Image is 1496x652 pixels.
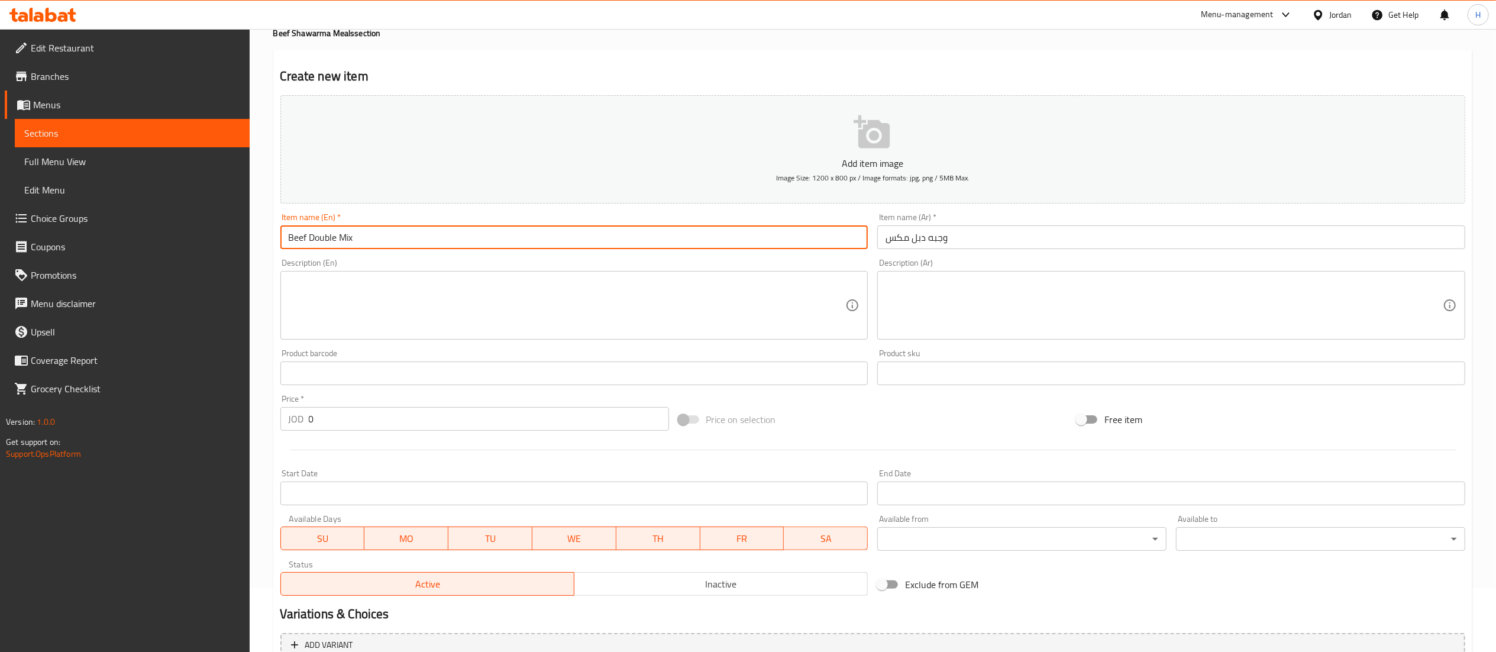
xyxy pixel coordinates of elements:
[15,147,250,176] a: Full Menu View
[706,412,776,427] span: Price on selection
[273,27,1472,39] h4: Beef Shawarma Meals section
[616,527,700,550] button: TH
[31,382,240,396] span: Grocery Checklist
[24,126,240,140] span: Sections
[280,572,574,596] button: Active
[5,375,250,403] a: Grocery Checklist
[705,530,780,547] span: FR
[448,527,532,550] button: TU
[24,154,240,169] span: Full Menu View
[286,530,360,547] span: SU
[31,353,240,367] span: Coverage Report
[369,530,444,547] span: MO
[280,605,1465,623] h2: Variations & Choices
[905,577,978,592] span: Exclude from GEM
[537,530,612,547] span: WE
[15,119,250,147] a: Sections
[280,527,365,550] button: SU
[31,325,240,339] span: Upsell
[532,527,616,550] button: WE
[877,527,1167,551] div: ​
[31,240,240,254] span: Coupons
[15,176,250,204] a: Edit Menu
[31,268,240,282] span: Promotions
[364,527,448,550] button: MO
[6,414,35,430] span: Version:
[289,412,304,426] p: JOD
[1475,8,1481,21] span: H
[5,346,250,375] a: Coverage Report
[579,576,863,593] span: Inactive
[877,361,1465,385] input: Please enter product sku
[877,225,1465,249] input: Enter name Ar
[621,530,696,547] span: TH
[280,361,868,385] input: Please enter product barcode
[33,98,240,112] span: Menus
[31,296,240,311] span: Menu disclaimer
[5,204,250,233] a: Choice Groups
[37,414,55,430] span: 1.0.0
[1176,527,1465,551] div: ​
[309,407,669,431] input: Please enter price
[5,318,250,346] a: Upsell
[1104,412,1142,427] span: Free item
[784,527,868,550] button: SA
[700,527,784,550] button: FR
[6,446,81,461] a: Support.OpsPlatform
[31,69,240,83] span: Branches
[280,67,1465,85] h2: Create new item
[280,225,868,249] input: Enter name En
[5,289,250,318] a: Menu disclaimer
[5,233,250,261] a: Coupons
[776,171,970,185] span: Image Size: 1200 x 800 px / Image formats: jpg, png / 5MB Max.
[789,530,863,547] span: SA
[5,261,250,289] a: Promotions
[1329,8,1352,21] div: Jordan
[5,91,250,119] a: Menus
[299,156,1447,170] p: Add item image
[5,34,250,62] a: Edit Restaurant
[24,183,240,197] span: Edit Menu
[280,95,1465,204] button: Add item imageImage Size: 1200 x 800 px / Image formats: jpg, png / 5MB Max.
[286,576,570,593] span: Active
[574,572,868,596] button: Inactive
[31,211,240,225] span: Choice Groups
[1201,8,1274,22] div: Menu-management
[6,434,60,450] span: Get support on:
[31,41,240,55] span: Edit Restaurant
[5,62,250,91] a: Branches
[453,530,528,547] span: TU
